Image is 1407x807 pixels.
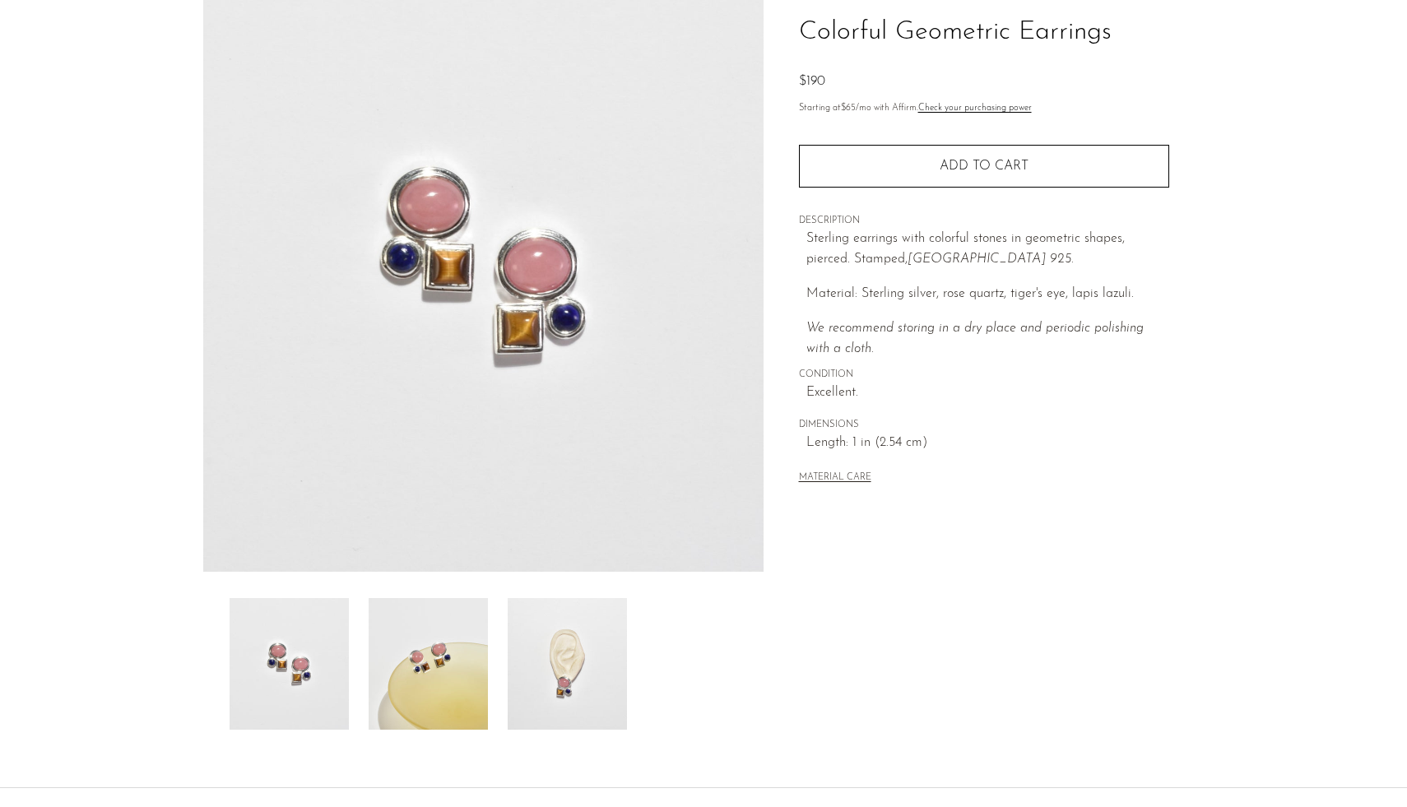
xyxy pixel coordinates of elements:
[799,75,825,88] span: $190
[806,383,1169,404] span: Excellent.
[841,104,856,113] span: $65
[918,104,1032,113] a: Check your purchasing power - Learn more about Affirm Financing (opens in modal)
[799,101,1169,116] p: Starting at /mo with Affirm.
[806,229,1169,271] p: Sterling earrings with colorful stones in geometric shapes, pierced. Stamped,
[940,159,1029,174] span: Add to cart
[799,145,1169,188] button: Add to cart
[230,598,349,730] img: Colorful Geometric Earrings
[369,598,488,730] img: Colorful Geometric Earrings
[806,284,1169,305] p: Material: Sterling silver, rose quartz, tiger's eye, lapis lazuli.
[908,253,1074,266] em: [GEOGRAPHIC_DATA] 925.
[806,433,1169,454] span: Length: 1 in (2.54 cm)
[799,472,871,485] button: MATERIAL CARE
[799,214,1169,229] span: DESCRIPTION
[806,322,1144,356] i: We recommend storing in a dry place and periodic polishing with a cloth.
[799,12,1169,53] h1: Colorful Geometric Earrings
[508,598,627,730] img: Colorful Geometric Earrings
[799,368,1169,383] span: CONDITION
[799,418,1169,433] span: DIMENSIONS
